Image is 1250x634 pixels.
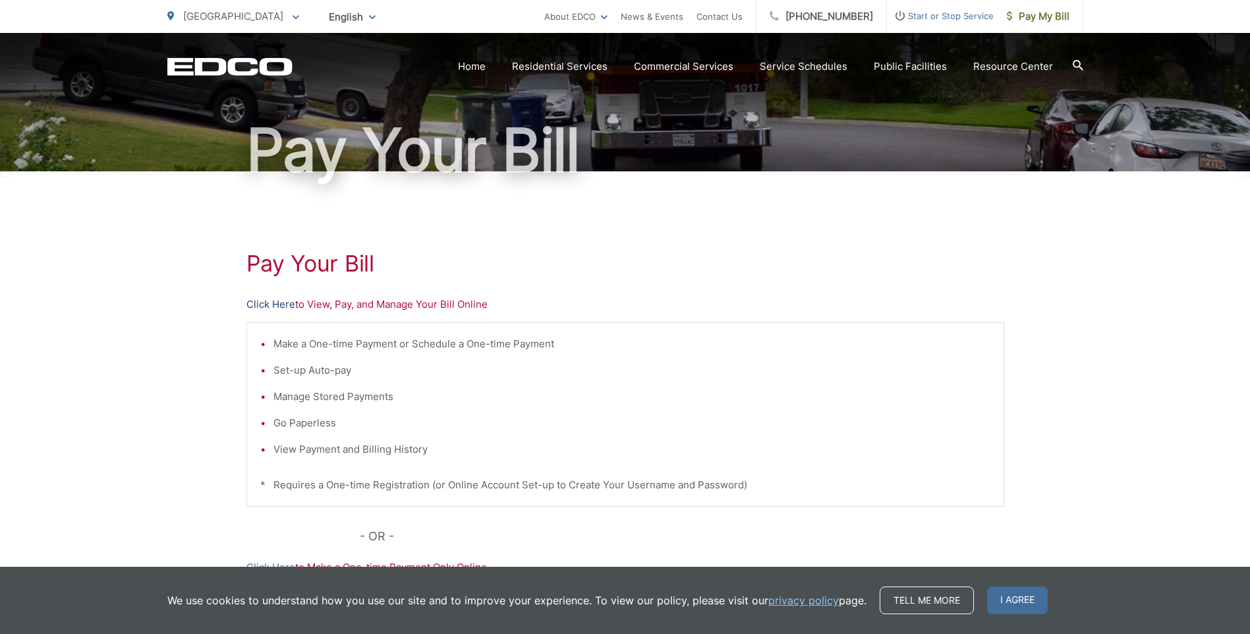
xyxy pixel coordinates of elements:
[246,560,1004,575] p: to Make a One-time Payment Only Online
[273,362,990,378] li: Set-up Auto-pay
[544,9,608,24] a: About EDCO
[319,5,385,28] span: English
[183,10,283,22] span: [GEOGRAPHIC_DATA]
[512,59,608,74] a: Residential Services
[874,59,947,74] a: Public Facilities
[273,442,990,457] li: View Payment and Billing History
[768,592,839,608] a: privacy policy
[246,250,1004,277] h1: Pay Your Bill
[246,560,295,575] a: Click Here
[696,9,743,24] a: Contact Us
[246,297,295,312] a: Click Here
[273,389,990,405] li: Manage Stored Payments
[987,587,1048,614] span: I agree
[973,59,1053,74] a: Resource Center
[260,477,990,493] p: * Requires a One-time Registration (or Online Account Set-up to Create Your Username and Password)
[167,57,293,76] a: EDCD logo. Return to the homepage.
[634,59,733,74] a: Commercial Services
[167,592,866,608] p: We use cookies to understand how you use our site and to improve your experience. To view our pol...
[1007,9,1069,24] span: Pay My Bill
[458,59,486,74] a: Home
[273,415,990,431] li: Go Paperless
[246,297,1004,312] p: to View, Pay, and Manage Your Bill Online
[621,9,683,24] a: News & Events
[360,527,1004,546] p: - OR -
[273,336,990,352] li: Make a One-time Payment or Schedule a One-time Payment
[167,117,1083,183] h1: Pay Your Bill
[880,587,974,614] a: Tell me more
[760,59,847,74] a: Service Schedules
